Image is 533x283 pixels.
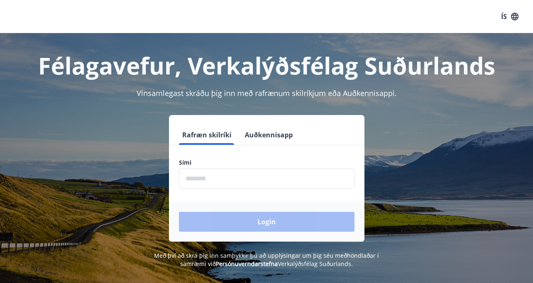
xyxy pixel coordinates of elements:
[497,9,523,24] button: ÍS
[241,125,296,145] button: Auðkennisapp
[216,260,278,268] a: Persónuverndarstefna
[154,252,379,268] span: Með því að skrá þig inn samþykkir þú að upplýsingar um þig séu meðhöndlaðar í samræmi við Verkalý...
[137,88,397,98] span: Vinsamlegast skráðu þig inn með rafrænum skilríkjum eða Auðkennisappi.
[179,158,355,167] label: Sími
[10,50,523,81] h1: Félagavefur, Verkalýðsfélag Suðurlands
[179,125,235,145] button: Rafræn skilríki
